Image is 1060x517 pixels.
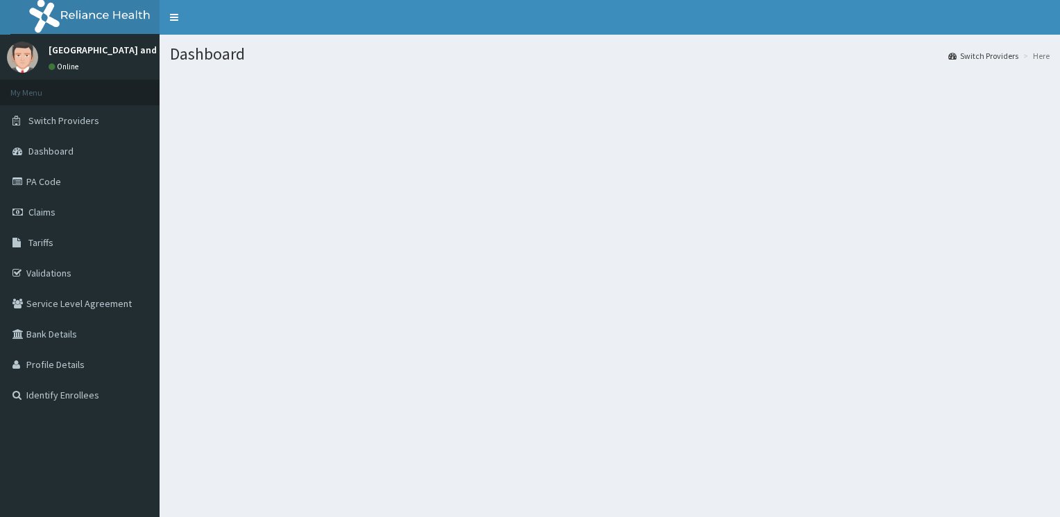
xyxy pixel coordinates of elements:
[170,45,1050,63] h1: Dashboard
[1020,50,1050,62] li: Here
[28,114,99,127] span: Switch Providers
[28,145,74,157] span: Dashboard
[28,206,55,218] span: Claims
[28,236,53,249] span: Tariffs
[948,50,1018,62] a: Switch Providers
[49,62,82,71] a: Online
[49,45,201,55] p: [GEOGRAPHIC_DATA] and Maternity
[7,42,38,73] img: User Image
